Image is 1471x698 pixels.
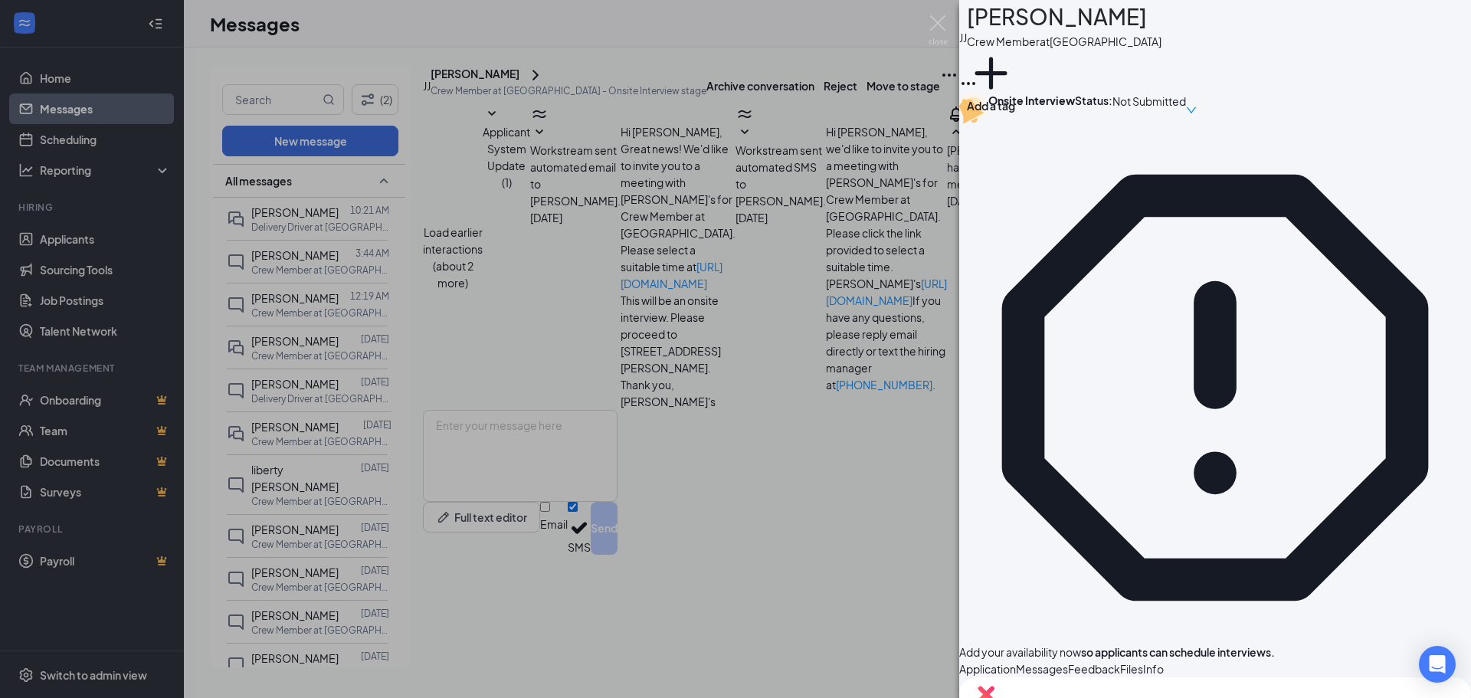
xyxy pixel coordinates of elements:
[1075,93,1112,124] div: Status :
[1120,662,1143,676] span: Files
[1112,93,1186,124] span: Not Submitted
[959,132,1471,644] svg: Error
[959,662,1016,676] span: Application
[1143,662,1164,676] span: Info
[959,644,1081,660] button: Add your availability now
[1068,662,1120,676] span: Feedback
[959,29,967,46] div: JJ
[959,645,1275,659] span: so applicants can schedule interviews.
[1419,646,1456,683] div: Open Intercom Messenger
[988,93,1075,107] b: Onsite Interview
[959,74,978,93] svg: Ellipses
[1186,94,1197,126] span: down
[967,49,1015,97] svg: Plus
[967,49,1015,114] button: PlusAdd a tag
[967,34,1161,49] div: Crew Member at [GEOGRAPHIC_DATA]
[1016,662,1068,676] span: Messages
